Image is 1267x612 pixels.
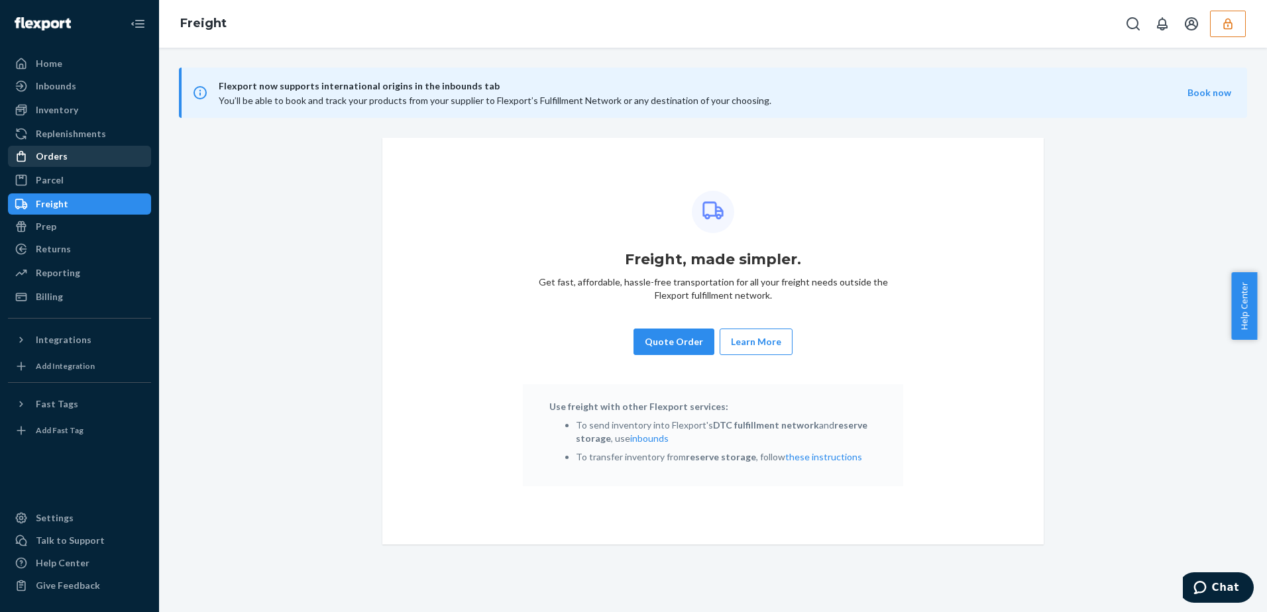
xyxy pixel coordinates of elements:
[1231,272,1257,340] button: Help Center
[8,216,151,237] a: Prep
[1183,572,1254,605] iframe: Opens a widget where you can chat to one of our agents
[8,170,151,191] a: Parcel
[36,103,78,117] div: Inventory
[36,360,95,372] div: Add Integration
[1149,11,1176,37] button: Open notifications
[1187,86,1231,99] button: Book now
[576,450,877,464] li: To transfer inventory from , follow
[36,174,64,187] div: Parcel
[170,5,237,43] ol: breadcrumbs
[576,419,877,445] li: To send inventory into Flexport's and , use
[36,290,63,303] div: Billing
[8,420,151,441] a: Add Fast Tag
[8,356,151,377] a: Add Integration
[731,335,781,348] button: Learn More
[8,575,151,596] button: Give Feedback
[219,95,771,106] span: You’ll be able to book and track your products from your supplier to Flexport’s Fulfillment Netwo...
[36,579,100,592] div: Give Feedback
[630,432,669,445] button: inbounds
[8,552,151,574] a: Help Center
[8,193,151,215] a: Freight
[219,78,1187,94] span: Flexport now supports international origins in the inbounds tab
[8,76,151,97] a: Inbounds
[8,507,151,529] a: Settings
[8,146,151,167] a: Orders
[15,17,71,30] img: Flexport logo
[686,451,756,462] b: reserve storage
[36,333,91,346] div: Integrations
[8,53,151,74] a: Home
[36,197,68,211] div: Freight
[36,397,78,411] div: Fast Tags
[36,150,68,163] div: Orders
[8,99,151,121] a: Inventory
[785,450,862,464] button: these instructions
[36,127,106,140] div: Replenishments
[36,57,62,70] div: Home
[36,534,105,547] div: Talk to Support
[125,11,151,37] button: Close Navigation
[625,249,801,270] h1: Freight, made simpler.
[8,329,151,350] button: Integrations
[36,556,89,570] div: Help Center
[713,419,819,431] b: DTC fulfillment network
[36,242,71,256] div: Returns
[8,238,151,260] a: Returns
[549,401,728,412] strong: Use freight with other Flexport services:
[8,123,151,144] a: Replenishments
[1120,11,1146,37] button: Open Search Box
[36,425,83,436] div: Add Fast Tag
[8,286,151,307] a: Billing
[36,79,76,93] div: Inbounds
[8,530,151,551] button: Talk to Support
[8,393,151,415] button: Fast Tags
[36,266,80,280] div: Reporting
[180,16,227,30] a: Freight
[8,262,151,283] a: Reporting
[36,220,56,233] div: Prep
[633,329,714,355] button: Quote Order
[523,276,903,302] p: Get fast, affordable, hassle-free transportation for all your freight needs outside the Flexport ...
[1178,11,1205,37] button: Open account menu
[36,511,74,525] div: Settings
